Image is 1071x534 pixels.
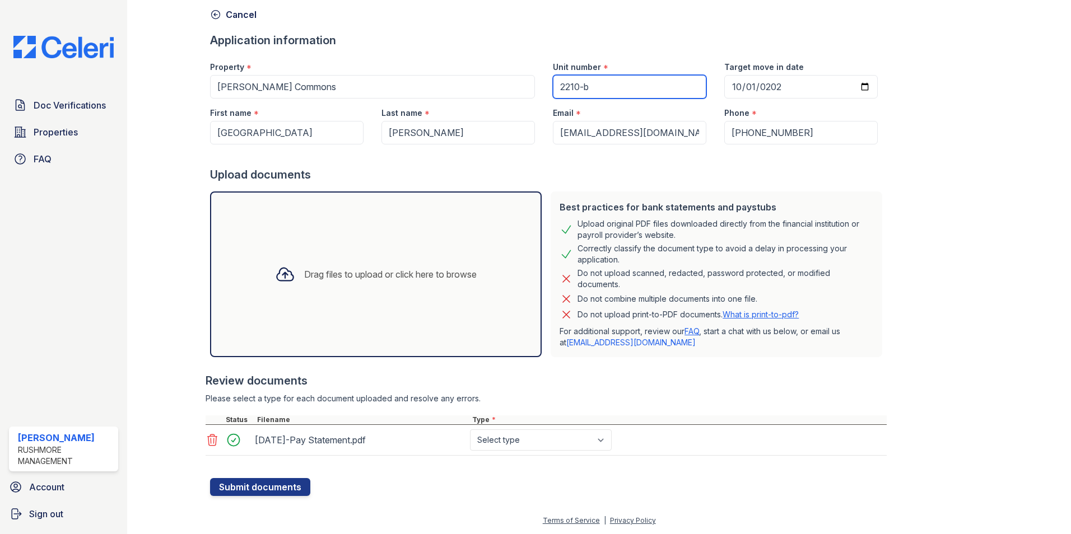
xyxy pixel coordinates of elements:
img: CE_Logo_Blue-a8612792a0a2168367f1c8372b55b34899dd931a85d93a1a3d3e32e68fde9ad4.png [4,36,123,58]
a: Properties [9,121,118,143]
div: Do not combine multiple documents into one file. [578,292,757,306]
span: Properties [34,125,78,139]
div: [PERSON_NAME] [18,431,114,444]
div: Rushmore Management [18,444,114,467]
div: Status [223,415,255,424]
label: Target move in date [724,62,804,73]
a: Account [4,476,123,498]
div: Please select a type for each document uploaded and resolve any errors. [206,393,887,404]
a: FAQ [9,148,118,170]
label: Unit number [553,62,601,73]
button: Submit documents [210,478,310,496]
span: Doc Verifications [34,99,106,112]
label: Phone [724,107,749,119]
div: Correctly classify the document type to avoid a delay in processing your application. [578,243,873,265]
div: Filename [255,415,470,424]
a: Doc Verifications [9,94,118,116]
a: Privacy Policy [610,516,656,524]
span: Account [29,480,64,494]
div: Review documents [206,373,887,388]
div: | [604,516,606,524]
div: Do not upload scanned, redacted, password protected, or modified documents. [578,268,873,290]
p: Do not upload print-to-PDF documents. [578,309,799,320]
a: FAQ [684,326,699,336]
div: [DATE]-Pay Statement.pdf [255,431,465,449]
label: Property [210,62,244,73]
div: Drag files to upload or click here to browse [304,268,477,281]
a: Sign out [4,503,123,525]
a: Cancel [210,8,257,21]
div: Upload documents [210,167,887,182]
a: Terms of Service [543,516,600,524]
label: First name [210,107,252,119]
div: Best practices for bank statements and paystubs [560,200,873,214]
a: [EMAIL_ADDRESS][DOMAIN_NAME] [566,338,696,347]
p: For additional support, review our , start a chat with us below, or email us at [560,326,873,348]
label: Last name [381,107,422,119]
div: Upload original PDF files downloaded directly from the financial institution or payroll provider’... [578,218,873,241]
a: What is print-to-pdf? [723,310,799,319]
span: FAQ [34,152,52,166]
label: Email [553,107,574,119]
div: Application information [210,32,887,48]
span: Sign out [29,507,63,521]
div: Type [470,415,887,424]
